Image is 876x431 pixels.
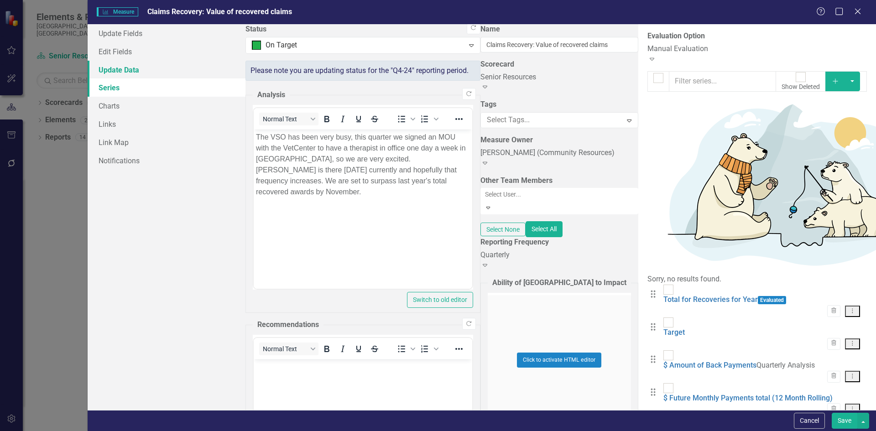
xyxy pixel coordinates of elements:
label: Other Team Members [480,176,638,186]
button: Italic [335,113,350,125]
span: Normal Text [263,115,308,123]
span: Measure [97,7,138,16]
input: Measure Name [480,37,638,52]
div: Please note you are updating status for the "Q4-24" reporting period. [245,61,480,81]
div: Numbered list [417,343,440,355]
button: Select None [480,223,526,237]
button: Italic [335,343,350,355]
label: Tags [480,99,638,110]
button: Reveal or hide additional toolbar items [451,343,467,355]
div: Sorry, no results found. [647,274,867,285]
a: Target [663,328,685,337]
button: Underline [351,113,366,125]
a: Charts [88,97,245,115]
button: Block Normal Text [259,113,318,125]
div: Bullet list [394,113,417,125]
label: Scorecard [480,59,638,70]
iframe: Rich Text Area [254,130,472,289]
button: Underline [351,343,366,355]
a: Update Fields [88,24,245,42]
div: Bullet list [394,343,417,355]
a: Total for Recoveries for Year [663,295,758,304]
div: [PERSON_NAME] (Community Resources) [480,148,638,158]
legend: Recommendations [253,320,323,330]
a: Edit Fields [88,42,245,61]
div: Numbered list [417,113,440,125]
button: Bold [319,113,334,125]
button: Select All [526,221,563,237]
a: Link Map [88,133,245,151]
button: Reveal or hide additional toolbar items [451,113,467,125]
label: Reporting Frequency [480,237,638,248]
div: Senior Resources [480,72,638,83]
label: Name [480,24,638,35]
span: Quarterly Analysis [756,361,815,369]
div: Manual Evaluation [647,44,867,54]
legend: Ability of [GEOGRAPHIC_DATA] to Impact [488,278,631,288]
a: Notifications [88,151,245,170]
button: Save [832,413,857,429]
span: Evaluated [758,296,786,304]
button: Switch to old editor [407,292,473,308]
button: Block Normal Text [259,343,318,355]
button: Strikethrough [367,343,382,355]
div: Show Deleted [782,82,820,91]
a: Links [88,115,245,133]
div: Quarterly [480,250,638,260]
button: Click to activate HTML editor [517,353,601,367]
a: $ Amount of Back Payments [663,361,756,369]
span: Claims Recovery: Value of recovered claims [147,7,292,16]
a: Update Data [88,61,245,79]
button: Bold [319,343,334,355]
input: Filter series... [669,71,777,91]
label: Evaluation Option [647,31,867,42]
label: Measure Owner [480,135,638,145]
button: Strikethrough [367,113,382,125]
a: Series [88,78,245,97]
label: Status [245,24,480,35]
button: Cancel [794,413,825,429]
a: $ Future Monthly Payments total (12 Month Rolling) [663,394,833,402]
legend: Analysis [253,90,290,100]
span: Normal Text [263,345,308,353]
